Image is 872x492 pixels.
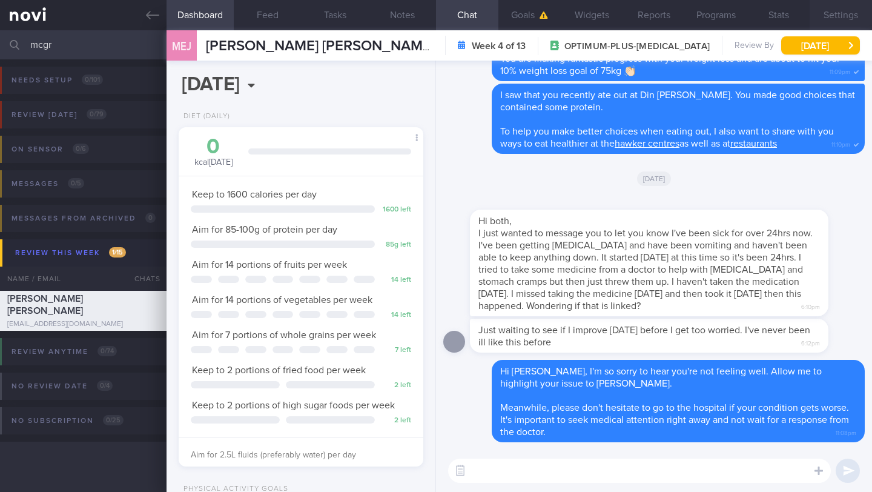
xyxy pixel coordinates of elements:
[381,205,411,214] div: 1600 left
[97,346,117,356] span: 0 / 74
[8,344,120,360] div: Review anytime
[735,41,774,52] span: Review By
[801,300,820,311] span: 6:10pm
[836,426,856,437] span: 11:08pm
[781,36,860,55] button: [DATE]
[381,311,411,320] div: 14 left
[192,365,366,375] span: Keep to 2 portions of fried food per week
[192,295,372,305] span: Aim for 14 portions of vegetables per week
[191,136,236,158] div: 0
[118,267,167,291] div: Chats
[8,176,87,192] div: Messages
[478,325,810,347] span: Just waiting to see if I improve [DATE] before I get too worried. I've never been ill like this b...
[801,336,820,348] span: 6:12pm
[500,403,849,437] span: Meanwhile, please don't hesitate to go to the hospital if your condition gets worse. It's importa...
[381,241,411,250] div: 85 g left
[8,413,127,429] div: No subscription
[192,190,317,199] span: Keep to 1600 calories per day
[8,378,116,394] div: No review date
[381,381,411,390] div: 2 left
[73,144,89,154] span: 0 / 6
[191,136,236,168] div: kcal [DATE]
[145,213,156,223] span: 0
[12,245,129,261] div: Review this week
[192,225,337,234] span: Aim for 85-100g of protein per day
[381,276,411,285] div: 14 left
[192,260,347,270] span: Aim for 14 portions of fruits per week
[82,75,103,85] span: 0 / 101
[87,109,107,119] span: 0 / 79
[478,228,813,311] span: I just wanted to message you to let you know I've been sick for over 24hrs now. I've been getting...
[615,139,679,148] a: hawker centres
[478,216,512,226] span: Hi both,
[97,381,113,391] span: 0 / 4
[109,247,126,258] span: 1 / 15
[206,39,435,53] span: [PERSON_NAME] [PERSON_NAME]
[8,107,110,123] div: Review [DATE]
[191,451,356,459] span: Aim for 2.5L fluids (preferably water) per day
[8,141,92,158] div: On sensor
[831,138,850,149] span: 11:10pm
[192,330,376,340] span: Aim for 7 portions of whole grains per week
[830,65,850,76] span: 11:09pm
[500,127,834,148] span: To help you make better choices when eating out, I also want to share with you ways to eat health...
[564,41,710,53] span: OPTIMUM-PLUS-[MEDICAL_DATA]
[192,401,395,410] span: Keep to 2 portions of high sugar foods per week
[381,346,411,355] div: 7 left
[7,320,159,329] div: [EMAIL_ADDRESS][DOMAIN_NAME]
[8,72,106,88] div: Needs setup
[8,210,159,227] div: Messages from Archived
[637,171,672,186] span: [DATE]
[163,23,200,70] div: MEJ
[500,367,822,388] span: Hi [PERSON_NAME], I'm so sorry to hear you're not feeling well. Allow me to highlight your issue ...
[472,40,526,52] strong: Week 4 of 13
[381,416,411,425] div: 2 left
[500,90,855,112] span: I saw that you recently ate out at Din [PERSON_NAME]. You made good choices that contained some p...
[179,112,230,121] div: Diet (Daily)
[7,294,83,316] span: [PERSON_NAME] [PERSON_NAME]
[68,178,84,188] span: 0 / 5
[730,139,777,148] a: restaurants
[103,415,124,425] span: 0 / 25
